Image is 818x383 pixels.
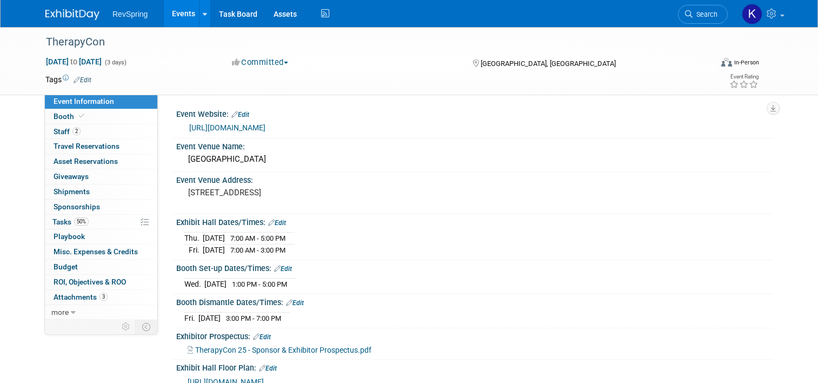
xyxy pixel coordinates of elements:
i: Booth reservation complete [79,113,84,119]
a: ROI, Objectives & ROO [45,275,157,289]
span: [GEOGRAPHIC_DATA], [GEOGRAPHIC_DATA] [481,60,616,68]
a: Budget [45,260,157,274]
a: Shipments [45,184,157,199]
span: Asset Reservations [54,157,118,166]
td: Thu. [184,233,203,245]
span: TherapyCon 25 - Sponsor & Exhibitor Prospectus.pdf [195,346,371,354]
span: Staff [54,127,81,136]
div: In-Person [734,58,759,67]
a: Asset Reservations [45,154,157,169]
span: [DATE] [DATE] [45,57,102,67]
a: Edit [74,76,91,84]
td: [DATE] [204,279,227,290]
td: Toggle Event Tabs [136,320,158,334]
a: Sponsorships [45,200,157,214]
a: Booth [45,109,157,124]
div: Event Website: [176,106,773,120]
a: Edit [268,219,286,227]
img: ExhibitDay [45,9,99,20]
span: Event Information [54,97,114,105]
td: Fri. [184,313,198,324]
span: 7:00 AM - 5:00 PM [230,234,285,242]
div: Event Rating [729,74,759,80]
span: Budget [54,262,78,271]
div: [GEOGRAPHIC_DATA] [184,151,764,168]
span: 50% [74,217,89,226]
div: TherapyCon [42,32,699,52]
span: 7:00 AM - 3:00 PM [230,246,285,254]
a: Edit [259,365,277,372]
span: Attachments [54,293,108,301]
td: Personalize Event Tab Strip [117,320,136,334]
a: Edit [286,299,304,307]
div: Event Venue Address: [176,172,773,186]
span: Search [693,10,717,18]
span: Giveaways [54,172,89,181]
div: Exhibitor Prospectus: [176,328,773,342]
div: Exhibit Hall Dates/Times: [176,214,773,228]
a: TherapyCon 25 - Sponsor & Exhibitor Prospectus.pdf [188,346,371,354]
a: more [45,305,157,320]
pre: [STREET_ADDRESS] [188,188,413,197]
a: Tasks50% [45,215,157,229]
span: RevSpring [112,10,148,18]
td: [DATE] [198,313,221,324]
div: Event Venue Name: [176,138,773,152]
span: to [69,57,79,66]
a: Edit [274,265,292,273]
span: 3 [99,293,108,301]
span: Sponsorships [54,202,100,211]
a: Staff2 [45,124,157,139]
span: (3 days) [104,59,127,66]
div: Booth Set-up Dates/Times: [176,260,773,274]
a: Giveaways [45,169,157,184]
td: Wed. [184,279,204,290]
img: Kelsey Culver [742,4,762,24]
a: Edit [231,111,249,118]
span: Tasks [52,217,89,226]
div: Exhibit Hall Floor Plan: [176,360,773,374]
a: Playbook [45,229,157,244]
span: Shipments [54,187,90,196]
span: Booth [54,112,87,121]
span: more [51,308,69,316]
span: Playbook [54,232,85,241]
a: Misc. Expenses & Credits [45,245,157,259]
span: 2 [72,127,81,135]
td: Tags [45,74,91,85]
span: Misc. Expenses & Credits [54,247,138,256]
a: Edit [253,333,271,341]
span: ROI, Objectives & ROO [54,278,126,286]
div: Event Format [654,56,759,72]
a: [URL][DOMAIN_NAME] [189,123,265,132]
span: 1:00 PM - 5:00 PM [232,280,287,288]
button: Committed [228,57,292,68]
img: Format-Inperson.png [721,58,732,67]
a: Attachments3 [45,290,157,305]
span: Travel Reservations [54,142,119,150]
a: Event Information [45,94,157,109]
td: [DATE] [203,233,225,245]
span: 3:00 PM - 7:00 PM [226,314,281,322]
td: [DATE] [203,245,225,256]
a: Search [678,5,728,24]
a: Travel Reservations [45,139,157,154]
div: Booth Dismantle Dates/Times: [176,294,773,308]
td: Fri. [184,245,203,256]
